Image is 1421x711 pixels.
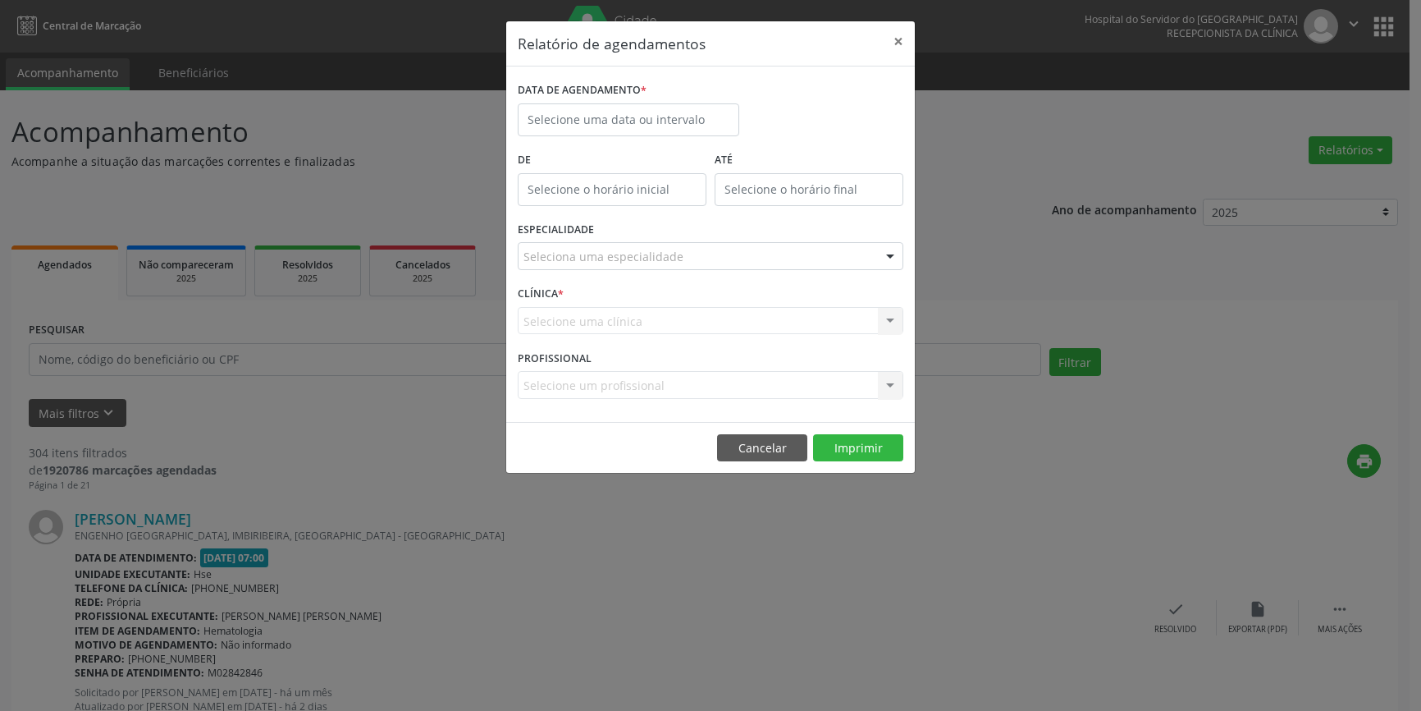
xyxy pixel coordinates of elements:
[715,173,903,206] input: Selecione o horário final
[518,103,739,136] input: Selecione uma data ou intervalo
[715,148,903,173] label: ATÉ
[518,346,592,371] label: PROFISSIONAL
[518,173,706,206] input: Selecione o horário inicial
[518,218,594,243] label: ESPECIALIDADE
[882,21,915,62] button: Close
[518,148,706,173] label: De
[518,282,564,307] label: CLÍNICA
[523,248,683,265] span: Seleciona uma especialidade
[518,33,706,54] h5: Relatório de agendamentos
[518,78,647,103] label: DATA DE AGENDAMENTO
[717,434,807,462] button: Cancelar
[813,434,903,462] button: Imprimir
